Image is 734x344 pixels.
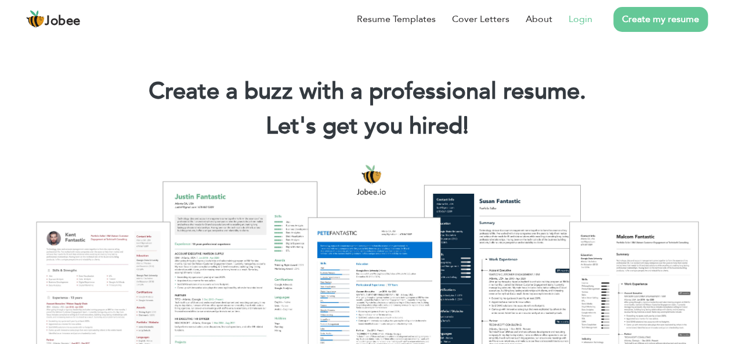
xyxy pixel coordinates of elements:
[323,110,469,142] span: get you hired!
[26,10,81,28] a: Jobee
[569,12,592,26] a: Login
[17,111,717,142] h2: Let's
[613,7,708,32] a: Create my resume
[17,77,717,107] h1: Create a buzz with a professional resume.
[26,10,45,28] img: jobee.io
[357,12,436,26] a: Resume Templates
[463,110,468,142] span: |
[526,12,552,26] a: About
[45,15,81,28] span: Jobee
[452,12,509,26] a: Cover Letters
